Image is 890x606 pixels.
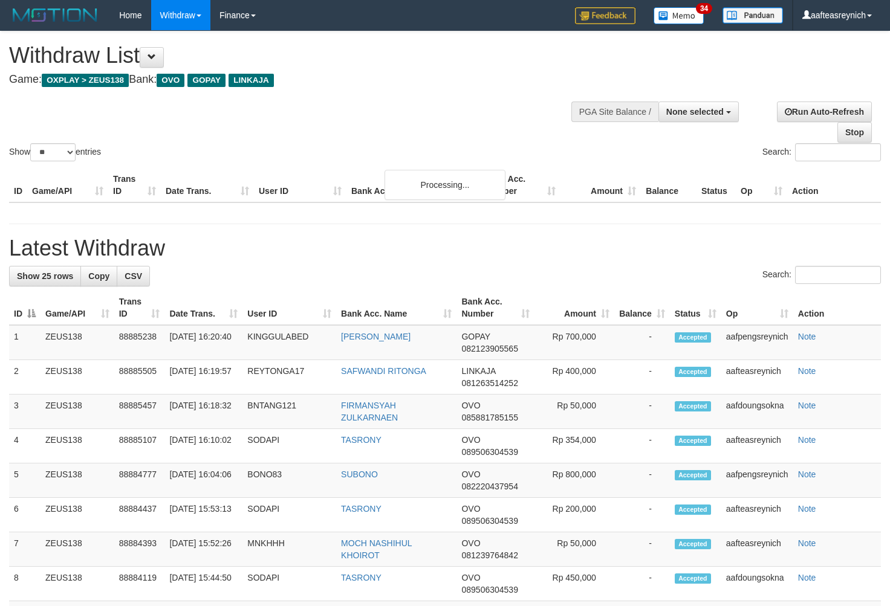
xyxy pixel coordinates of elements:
[9,429,41,463] td: 4
[164,395,242,429] td: [DATE] 16:18:32
[675,401,711,411] span: Accepted
[9,463,41,498] td: 5
[41,567,114,601] td: ZEUS138
[534,395,614,429] td: Rp 50,000
[346,168,480,202] th: Bank Acc. Name
[341,332,411,341] a: [PERSON_NAME]
[164,567,242,601] td: [DATE] 15:44:50
[114,291,165,325] th: Trans ID: activate to sort column ascending
[795,266,881,284] input: Search:
[614,360,670,395] td: -
[480,168,560,202] th: Bank Acc. Number
[736,168,787,202] th: Op
[461,516,518,526] span: Copy 089506304539 to clipboard
[9,360,41,395] td: 2
[341,366,426,376] a: SAFWANDI RITONGA
[9,291,41,325] th: ID: activate to sort column descending
[9,143,101,161] label: Show entries
[242,429,336,463] td: SODAPI
[658,102,739,122] button: None selected
[336,291,456,325] th: Bank Acc. Name: activate to sort column ascending
[164,532,242,567] td: [DATE] 15:52:26
[461,344,518,353] span: Copy 082123905565 to clipboard
[721,325,793,360] td: aafpengsreynich
[534,463,614,498] td: Rp 800,000
[41,360,114,395] td: ZEUS138
[534,532,614,567] td: Rp 50,000
[341,504,382,514] a: TASRONY
[157,74,184,87] span: OVO
[721,291,793,325] th: Op: activate to sort column ascending
[341,538,412,560] a: MOCH NASHIHUL KHOIROT
[461,573,480,582] span: OVO
[461,401,480,410] span: OVO
[723,7,783,24] img: panduan.png
[614,395,670,429] td: -
[721,395,793,429] td: aafdoungsokna
[41,395,114,429] td: ZEUS138
[534,360,614,395] td: Rp 400,000
[614,463,670,498] td: -
[41,325,114,360] td: ZEUS138
[242,325,336,360] td: KINGGULABED
[560,168,641,202] th: Amount
[721,360,793,395] td: aafteasreynich
[654,7,704,24] img: Button%20Memo.svg
[114,360,165,395] td: 88885505
[461,366,495,376] span: LINKAJA
[242,532,336,567] td: MNKHHH
[798,366,816,376] a: Note
[798,504,816,514] a: Note
[164,325,242,360] td: [DATE] 16:20:40
[242,463,336,498] td: BONO83
[461,413,518,422] span: Copy 085881785155 to clipboard
[614,291,670,325] th: Balance: activate to sort column ascending
[675,332,711,343] span: Accepted
[108,168,161,202] th: Trans ID
[461,332,490,341] span: GOPAY
[675,367,711,377] span: Accepted
[571,102,658,122] div: PGA Site Balance /
[534,567,614,601] td: Rp 450,000
[41,498,114,532] td: ZEUS138
[9,44,581,68] h1: Withdraw List
[9,236,881,260] h1: Latest Withdraw
[164,429,242,463] td: [DATE] 16:10:02
[341,573,382,582] a: TASRONY
[461,482,518,491] span: Copy 082220437954 to clipboard
[461,550,518,560] span: Copy 081239764842 to clipboard
[534,429,614,463] td: Rp 354,000
[9,325,41,360] td: 1
[721,429,793,463] td: aafteasreynich
[675,436,711,446] span: Accepted
[798,332,816,341] a: Note
[9,74,581,86] h4: Game: Bank:
[534,291,614,325] th: Amount: activate to sort column ascending
[114,395,165,429] td: 88885457
[777,102,872,122] a: Run Auto-Refresh
[675,470,711,480] span: Accepted
[9,498,41,532] td: 6
[575,7,635,24] img: Feedback.jpg
[721,567,793,601] td: aafdoungsokna
[30,143,76,161] select: Showentries
[125,271,142,281] span: CSV
[697,168,736,202] th: Status
[798,573,816,582] a: Note
[534,498,614,532] td: Rp 200,000
[721,498,793,532] td: aafteasreynich
[114,498,165,532] td: 88884437
[242,291,336,325] th: User ID: activate to sort column ascending
[27,168,108,202] th: Game/API
[461,538,480,548] span: OVO
[721,463,793,498] td: aafpengsreynich
[242,395,336,429] td: BNTANG121
[614,567,670,601] td: -
[114,429,165,463] td: 88885107
[795,143,881,161] input: Search:
[798,401,816,410] a: Note
[242,360,336,395] td: REYTONGA17
[341,469,378,479] a: SUBONO
[461,435,480,445] span: OVO
[164,360,242,395] td: [DATE] 16:19:57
